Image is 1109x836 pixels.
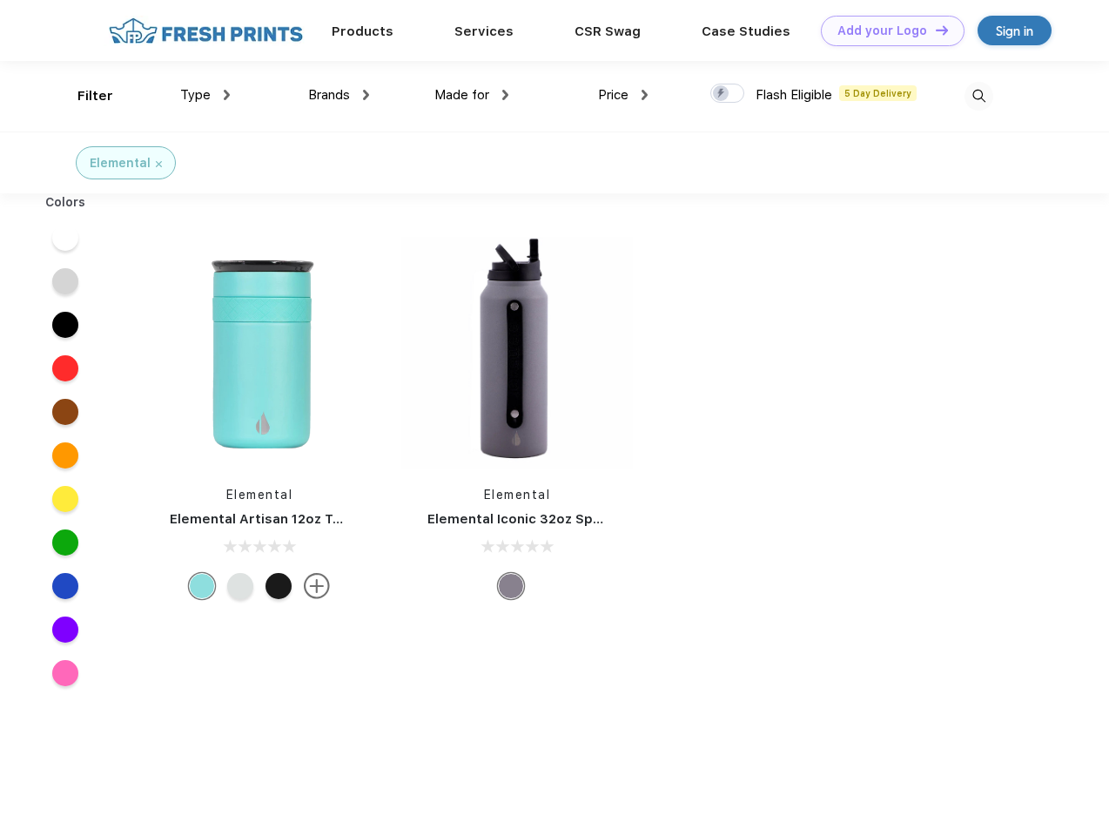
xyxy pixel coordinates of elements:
[642,90,648,100] img: dropdown.png
[189,573,215,599] div: Robin's Egg
[837,24,927,38] div: Add your Logo
[978,16,1052,45] a: Sign in
[964,82,993,111] img: desktop_search.svg
[144,237,375,469] img: func=resize&h=266
[363,90,369,100] img: dropdown.png
[32,193,99,212] div: Colors
[90,154,151,172] div: Elemental
[996,21,1033,41] div: Sign in
[401,237,633,469] img: func=resize&h=266
[936,25,948,35] img: DT
[756,87,832,103] span: Flash Eligible
[484,488,551,502] a: Elemental
[498,573,524,599] div: Graphite
[427,511,703,527] a: Elemental Iconic 32oz Sport Water Bottle
[575,24,641,39] a: CSR Swag
[454,24,514,39] a: Services
[598,87,628,103] span: Price
[265,573,292,599] div: Matte Black
[224,90,230,100] img: dropdown.png
[104,16,308,46] img: fo%20logo%202.webp
[180,87,211,103] span: Type
[170,511,380,527] a: Elemental Artisan 12oz Tumbler
[839,85,917,101] span: 5 Day Delivery
[156,161,162,167] img: filter_cancel.svg
[434,87,489,103] span: Made for
[502,90,508,100] img: dropdown.png
[226,488,293,502] a: Elemental
[77,86,113,106] div: Filter
[308,87,350,103] span: Brands
[304,573,330,599] img: more.svg
[332,24,393,39] a: Products
[227,573,253,599] div: White Marble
